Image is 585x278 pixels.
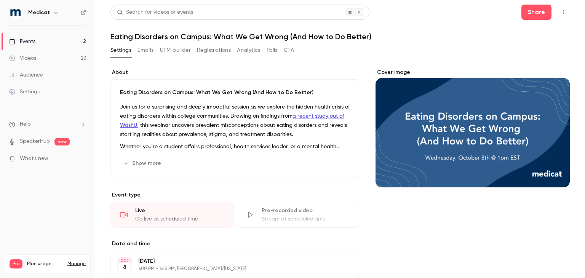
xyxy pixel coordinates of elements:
[267,44,278,56] button: Polls
[135,207,224,214] div: Live
[376,69,570,76] label: Cover image
[237,202,360,228] div: Pre-recorded videoStream at scheduled time
[9,38,35,45] div: Events
[67,261,86,267] a: Manage
[9,88,40,96] div: Settings
[138,257,320,265] p: [DATE]
[9,54,36,62] div: Videos
[110,69,360,76] label: About
[9,120,86,128] li: help-dropdown-opener
[110,202,234,228] div: LiveGo live at scheduled time
[376,69,570,187] section: Cover image
[135,215,224,223] div: Go live at scheduled time
[54,138,70,145] span: new
[117,8,193,16] div: Search for videos or events
[197,44,231,56] button: Registrations
[9,71,43,79] div: Audience
[262,215,351,223] div: Stream at scheduled time
[110,32,570,41] h1: Eating Disorders on Campus: What We Get Wrong (And How to Do Better)
[28,9,50,16] h6: Medicat
[110,44,131,56] button: Settings
[27,261,63,267] span: Plan usage
[110,240,360,248] label: Date and time
[120,157,166,169] button: Show more
[123,264,126,271] p: 8
[120,102,351,139] p: Join us for a surprising and deeply impactful session as we explore the hidden health crisis of e...
[20,137,50,145] a: SpeakerHub
[10,6,22,19] img: Medicat
[237,44,261,56] button: Analytics
[120,89,351,96] p: Eating Disorders on Campus: What We Get Wrong (And How to Do Better)
[20,120,31,128] span: Help
[118,258,131,263] div: OCT
[160,44,191,56] button: UTM builder
[262,207,351,214] div: Pre-recorded video
[10,259,22,268] span: Pro
[110,191,360,199] p: Event type
[20,155,48,163] span: What's new
[138,266,320,272] p: 1:00 PM - 1:45 PM, [GEOGRAPHIC_DATA]/[US_STATE]
[137,44,153,56] button: Emails
[284,44,294,56] button: CTA
[120,142,351,151] p: Whether you're a student affairs professional, health services leader, or a mental health counsel...
[521,5,551,20] button: Share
